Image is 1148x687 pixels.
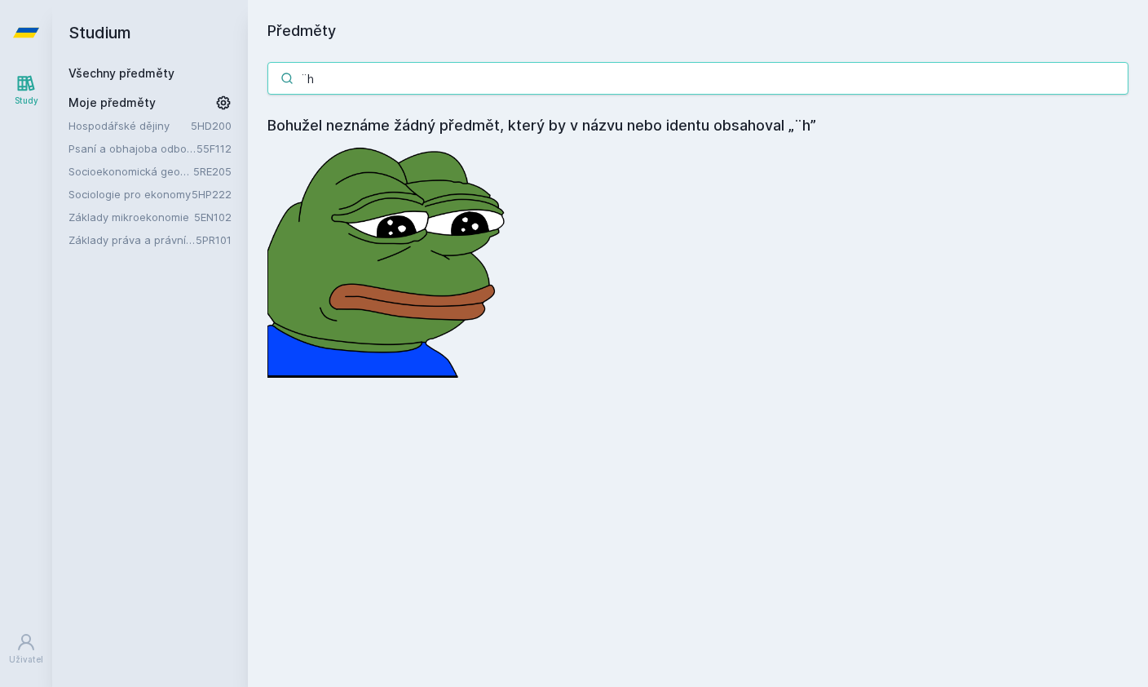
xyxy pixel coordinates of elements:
a: Všechny předměty [68,66,174,80]
input: Název nebo ident předmětu… [267,62,1128,95]
div: Uživatel [9,654,43,666]
a: 5EN102 [194,211,232,224]
a: Socioekonomická geografie [68,163,193,180]
a: 55F112 [196,142,232,155]
h4: Bohužel neznáme žádný předmět, který by v názvu nebo identu obsahoval „¨h” [267,114,1128,137]
a: 5RE205 [193,165,232,178]
a: Hospodářské dějiny [68,117,191,134]
a: 5PR101 [196,233,232,246]
h1: Předměty [267,20,1128,42]
span: Moje předměty [68,95,156,111]
a: 5HP222 [192,188,232,201]
a: Uživatel [3,624,49,674]
a: Základy mikroekonomie [68,209,194,225]
a: Sociologie pro ekonomy [68,186,192,202]
div: Study [15,95,38,107]
a: Základy práva a právní nauky [68,232,196,248]
img: error_picture.png [267,137,512,378]
a: 5HD200 [191,119,232,132]
a: Psaní a obhajoba odborné práce [68,140,196,157]
a: Study [3,65,49,115]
